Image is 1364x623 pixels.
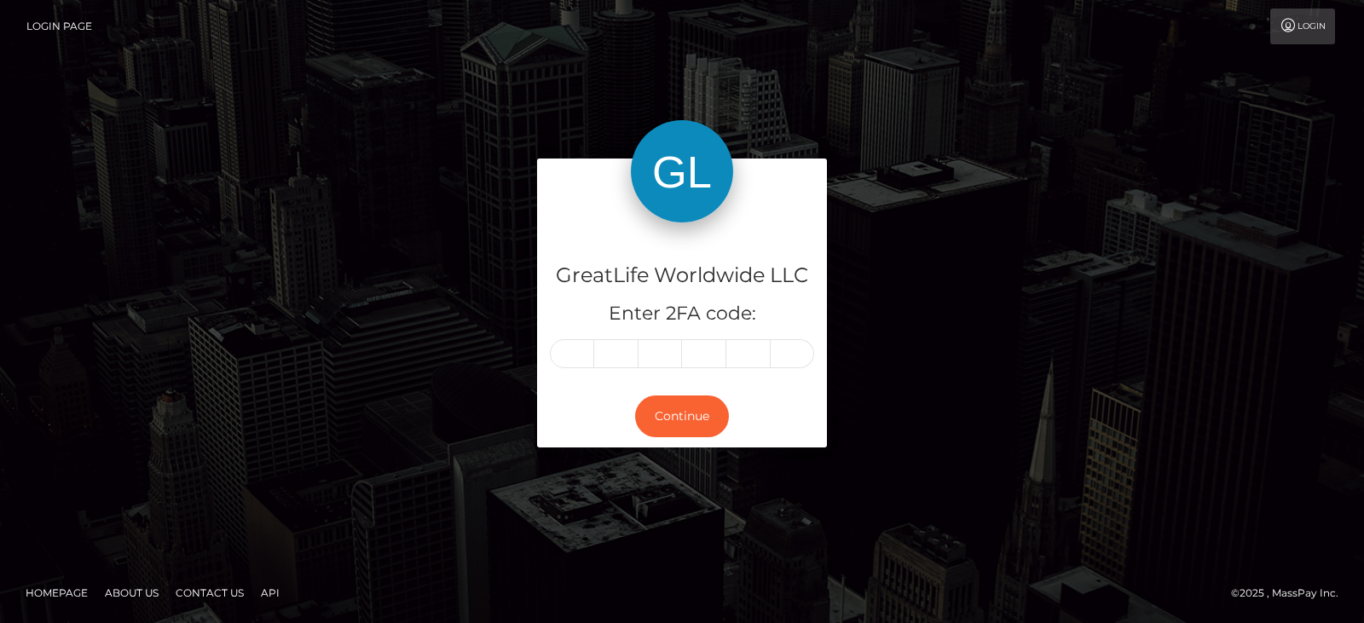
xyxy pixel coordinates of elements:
[98,580,165,606] a: About Us
[254,580,286,606] a: API
[26,9,92,44] a: Login Page
[550,301,814,327] h5: Enter 2FA code:
[550,261,814,291] h4: GreatLife Worldwide LLC
[1270,9,1335,44] a: Login
[169,580,251,606] a: Contact Us
[1231,584,1351,603] div: © 2025 , MassPay Inc.
[635,395,729,437] button: Continue
[631,120,733,222] img: GreatLife Worldwide LLC
[19,580,95,606] a: Homepage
